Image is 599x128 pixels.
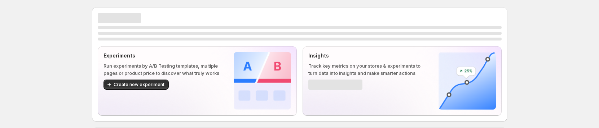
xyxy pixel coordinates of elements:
p: Insights [308,52,427,59]
img: Insights [439,52,496,110]
img: Experiments [234,52,291,110]
button: Create new experiment [103,80,169,90]
p: Run experiments by A/B Testing templates, multiple pages or product price to discover what truly ... [103,62,222,77]
p: Track key metrics on your stores & experiments to turn data into insights and make smarter actions [308,62,427,77]
span: Create new experiment [114,82,164,88]
p: Experiments [103,52,222,59]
